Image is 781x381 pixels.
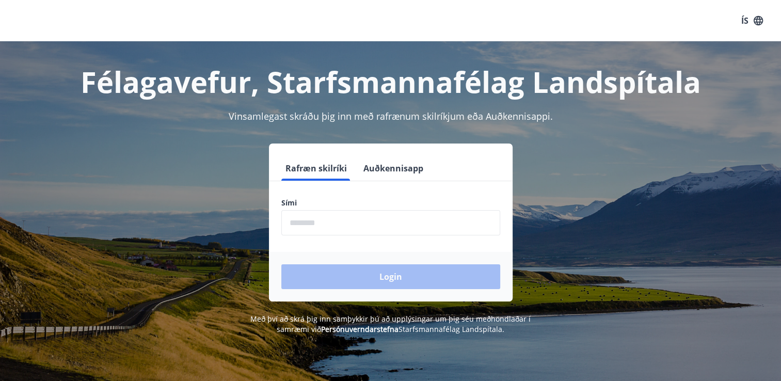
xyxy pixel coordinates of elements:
button: Rafræn skilríki [281,156,351,181]
span: Vinsamlegast skráðu þig inn með rafrænum skilríkjum eða Auðkennisappi. [229,110,553,122]
button: ÍS [736,11,769,30]
h1: Félagavefur, Starfsmannafélag Landspítala [31,62,750,101]
a: Persónuverndarstefna [321,324,399,334]
span: Með því að skrá þig inn samþykkir þú að upplýsingar um þig séu meðhöndlaðar í samræmi við Starfsm... [250,314,531,334]
label: Sími [281,198,500,208]
button: Auðkennisapp [359,156,427,181]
